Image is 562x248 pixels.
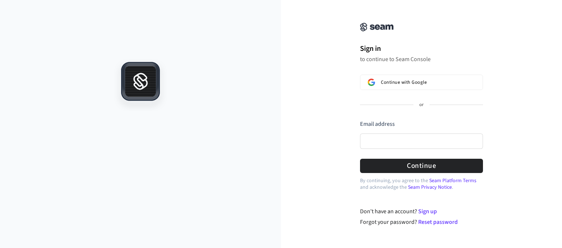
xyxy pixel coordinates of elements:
h1: Sign in [360,43,483,54]
a: Reset password [418,218,458,226]
img: Sign in with Google [368,79,375,86]
button: Sign in with GoogleContinue with Google [360,75,483,90]
a: Sign up [418,207,437,215]
label: Email address [360,120,395,128]
span: Continue with Google [381,79,427,85]
a: Seam Platform Terms [429,177,476,184]
p: By continuing, you agree to the and acknowledge the . [360,177,483,191]
img: Seam Console [360,23,394,31]
button: Continue [360,159,483,173]
p: or [419,102,424,108]
a: Seam Privacy Notice [408,184,452,191]
p: to continue to Seam Console [360,56,483,63]
div: Don't have an account? [360,207,483,216]
div: Forgot your password? [360,218,483,226]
